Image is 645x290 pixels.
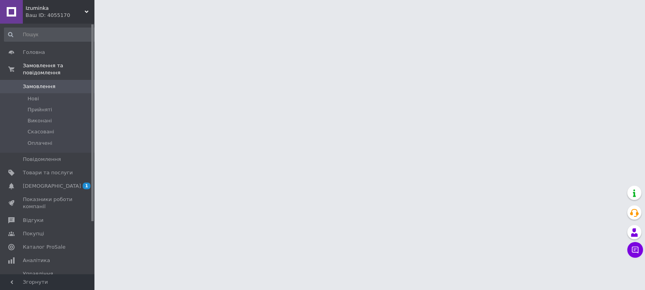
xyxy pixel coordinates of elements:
[28,128,54,135] span: Скасовані
[83,183,91,189] span: 1
[23,83,55,90] span: Замовлення
[23,49,45,56] span: Головна
[28,106,52,113] span: Прийняті
[23,270,73,284] span: Управління сайтом
[28,95,39,102] span: Нові
[23,244,65,251] span: Каталог ProSale
[28,140,52,147] span: Оплачені
[23,196,73,210] span: Показники роботи компанії
[4,28,103,42] input: Пошук
[26,5,85,12] span: Izuminka
[23,62,94,76] span: Замовлення та повідомлення
[23,217,43,224] span: Відгуки
[23,257,50,264] span: Аналітика
[23,230,44,237] span: Покупці
[23,169,73,176] span: Товари та послуги
[23,156,61,163] span: Повідомлення
[627,242,643,258] button: Чат з покупцем
[28,117,52,124] span: Виконані
[26,12,94,19] div: Ваш ID: 4055170
[23,183,81,190] span: [DEMOGRAPHIC_DATA]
